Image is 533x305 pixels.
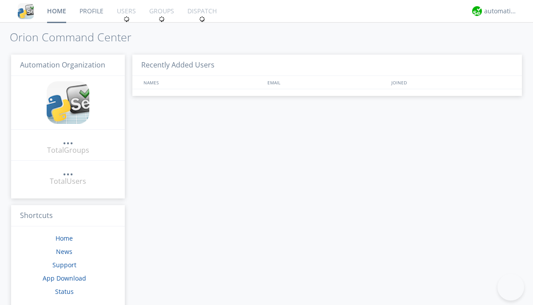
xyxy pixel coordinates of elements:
a: Status [55,287,74,296]
div: EMAIL [265,76,389,89]
a: News [56,247,72,256]
a: Support [52,261,76,269]
img: cddb5a64eb264b2086981ab96f4c1ba7 [18,3,34,19]
div: ... [63,166,73,175]
a: App Download [43,274,86,282]
div: JOINED [389,76,513,89]
a: ... [63,135,73,145]
div: Total Groups [47,145,89,155]
div: automation+atlas [484,7,517,16]
img: spin.svg [123,16,130,22]
img: d2d01cd9b4174d08988066c6d424eccd [472,6,482,16]
img: spin.svg [199,16,205,22]
div: Total Users [50,176,86,186]
a: ... [63,166,73,176]
h3: Shortcuts [11,205,125,227]
h3: Recently Added Users [132,55,522,76]
img: cddb5a64eb264b2086981ab96f4c1ba7 [47,81,89,124]
span: Automation Organization [20,60,105,70]
iframe: Toggle Customer Support [497,274,524,301]
div: NAMES [141,76,263,89]
div: ... [63,135,73,144]
a: Home [56,234,73,242]
img: spin.svg [159,16,165,22]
